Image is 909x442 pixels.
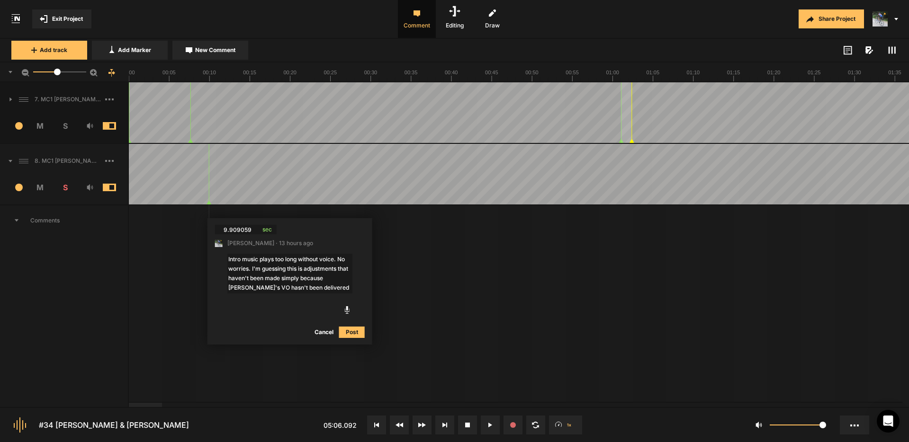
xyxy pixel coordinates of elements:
[339,327,365,338] button: Post
[808,70,821,75] text: 01:25
[525,70,539,75] text: 00:50
[799,9,864,28] button: Share Project
[364,70,378,75] text: 00:30
[31,95,105,104] span: 7. MC1 [PERSON_NAME] and [PERSON_NAME] Hard Lock Copy 01
[28,182,53,193] span: M
[28,120,53,132] span: M
[445,70,458,75] text: 00:40
[53,182,78,193] span: S
[227,239,313,248] span: [PERSON_NAME] · 13 hours ago
[11,41,87,60] button: Add track
[324,421,357,429] span: 05:06.092
[888,70,901,75] text: 01:35
[877,410,900,433] div: Open Intercom Messenger
[243,70,256,75] text: 00:15
[727,70,740,75] text: 01:15
[606,70,619,75] text: 01:00
[195,46,235,54] span: New Comment
[203,70,216,75] text: 00:10
[53,120,78,132] span: S
[162,70,176,75] text: 00:05
[405,70,418,75] text: 00:35
[283,70,297,75] text: 00:20
[767,70,781,75] text: 01:20
[215,239,223,247] img: ACg8ocLxXzHjWyafR7sVkIfmxRufCxqaSAR27SDjuE-ggbMy1qqdgD8=s96-c
[92,41,168,60] button: Add Marker
[566,70,579,75] text: 00:55
[485,70,498,75] text: 00:45
[873,11,888,27] img: ACg8ocLxXzHjWyafR7sVkIfmxRufCxqaSAR27SDjuE-ggbMy1qqdgD8=s96-c
[262,225,277,234] span: sec
[687,70,700,75] text: 01:10
[118,46,151,54] span: Add Marker
[32,9,91,28] button: Exit Project
[309,327,339,338] button: Cancel
[31,157,105,165] span: 8. MC1 [PERSON_NAME] and [PERSON_NAME] Hard Lock Copy 01
[40,46,67,54] span: Add track
[52,15,83,23] span: Exit Project
[848,70,861,75] text: 01:30
[39,419,189,431] div: #34 [PERSON_NAME] & [PERSON_NAME]
[172,41,248,60] button: New Comment
[324,70,337,75] text: 00:25
[549,415,582,434] button: 1x
[647,70,660,75] text: 01:05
